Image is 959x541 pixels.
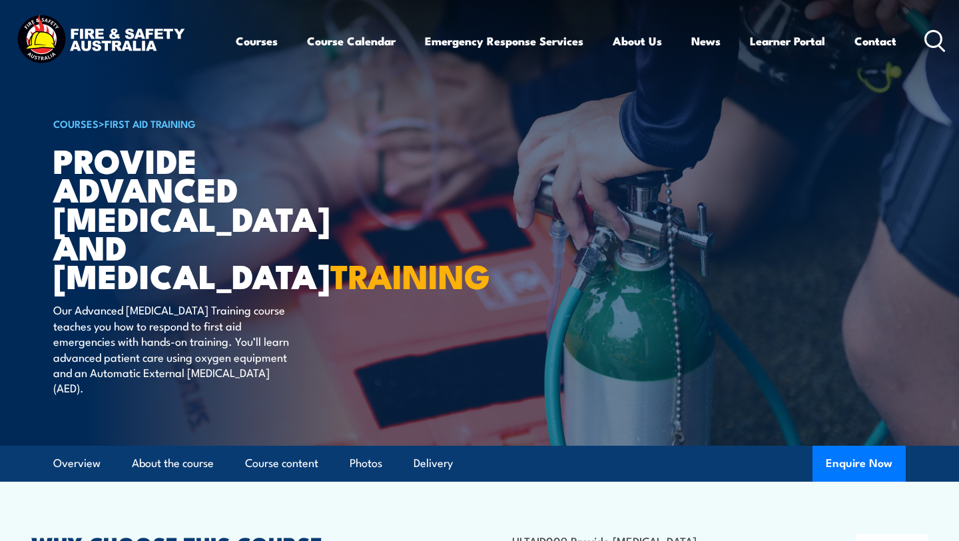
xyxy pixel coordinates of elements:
[53,302,296,395] p: Our Advanced [MEDICAL_DATA] Training course teaches you how to respond to first aid emergencies w...
[105,116,196,131] a: First Aid Training
[245,446,318,481] a: Course content
[854,23,896,59] a: Contact
[350,446,382,481] a: Photos
[132,446,214,481] a: About the course
[53,115,382,131] h6: >
[691,23,721,59] a: News
[236,23,278,59] a: Courses
[425,23,583,59] a: Emergency Response Services
[812,446,906,482] button: Enquire Now
[750,23,825,59] a: Learner Portal
[53,116,99,131] a: COURSES
[53,446,101,481] a: Overview
[53,145,382,289] h1: Provide Advanced [MEDICAL_DATA] and [MEDICAL_DATA]
[330,249,490,300] strong: TRAINING
[307,23,396,59] a: Course Calendar
[613,23,662,59] a: About Us
[414,446,453,481] a: Delivery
